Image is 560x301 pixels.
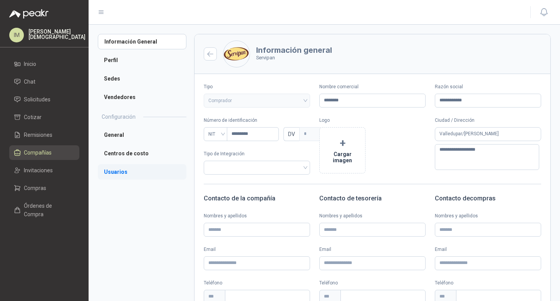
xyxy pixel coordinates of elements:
[9,110,79,124] a: Cotizar
[256,46,332,54] h3: Información general
[24,77,35,86] span: Chat
[9,128,79,142] a: Remisiones
[24,166,53,175] span: Invitaciones
[319,127,366,173] button: +Cargar imagen
[98,146,186,161] a: Centros de costo
[435,193,541,203] h3: Contacto de compras
[435,279,541,287] p: Teléfono
[204,279,310,287] p: Teléfono
[319,212,426,220] label: Nombres y apellidos
[9,28,24,42] div: IM
[9,9,49,18] img: Logo peakr
[319,117,426,124] p: Logo
[102,113,136,121] h2: Configuración
[435,246,541,253] label: Email
[24,113,42,121] span: Cotizar
[223,41,250,67] img: Company Logo
[98,71,186,86] a: Sedes
[24,60,36,68] span: Inicio
[204,212,310,220] label: Nombres y apellidos
[204,150,310,158] p: Tipo de Integración
[98,52,186,68] a: Perfil
[9,74,79,89] a: Chat
[319,193,426,203] h3: Contacto de tesorería
[24,202,72,219] span: Órdenes de Compra
[204,193,310,203] h3: Contacto de la compañía
[24,95,50,104] span: Solicitudes
[208,95,305,106] span: Comprador
[29,29,86,40] p: [PERSON_NAME] [DEMOGRAPHIC_DATA]
[98,34,186,49] a: Información General
[319,279,426,287] p: Teléfono
[204,246,310,253] label: Email
[319,83,426,91] label: Nombre comercial
[204,117,310,124] p: Número de identificación
[9,198,79,222] a: Órdenes de Compra
[24,131,52,139] span: Remisiones
[24,184,46,192] span: Compras
[319,246,426,253] label: Email
[98,127,186,143] a: General
[9,181,79,195] a: Compras
[256,54,332,62] p: Servipan
[24,148,52,157] span: Compañías
[9,92,79,107] a: Solicitudes
[9,145,79,160] a: Compañías
[435,83,541,91] label: Razón social
[9,163,79,178] a: Invitaciones
[98,89,186,105] a: Vendedores
[208,128,223,140] span: NIT
[435,117,541,124] p: Ciudad / Dirección
[9,57,79,71] a: Inicio
[283,127,299,141] span: DV
[204,83,310,91] label: Tipo
[435,212,541,220] label: Nombres y apellidos
[98,164,186,180] a: Usuarios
